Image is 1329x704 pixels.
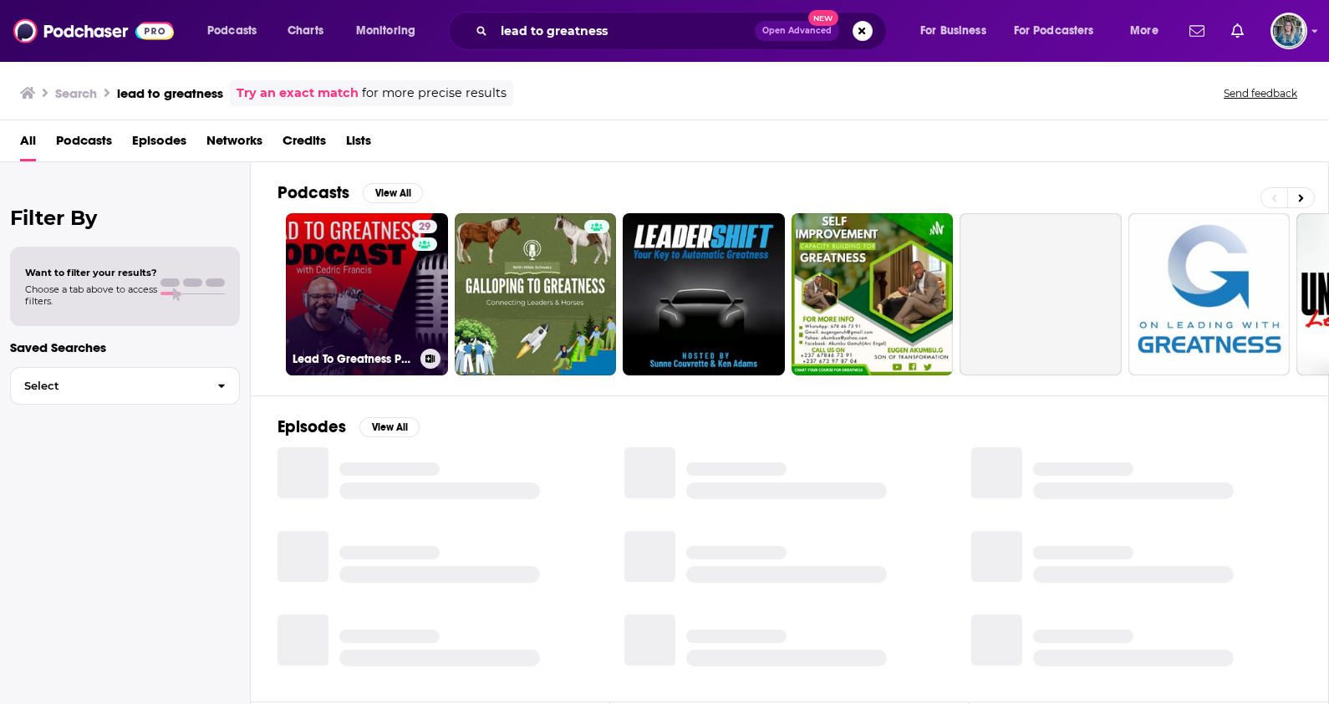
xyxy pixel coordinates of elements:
[196,18,278,44] button: open menu
[278,416,420,437] a: EpisodesView All
[25,283,157,307] span: Choose a tab above to access filters.
[1183,17,1211,45] a: Show notifications dropdown
[278,416,346,437] h2: Episodes
[56,127,112,161] a: Podcasts
[1003,18,1118,44] button: open menu
[1118,18,1179,44] button: open menu
[10,339,240,355] p: Saved Searches
[11,380,204,391] span: Select
[10,206,240,230] h2: Filter By
[13,15,174,47] img: Podchaser - Follow, Share and Rate Podcasts
[237,84,359,103] a: Try an exact match
[1225,17,1250,45] a: Show notifications dropdown
[207,19,257,43] span: Podcasts
[419,219,430,236] span: 29
[412,220,437,233] a: 29
[20,127,36,161] a: All
[363,183,423,203] button: View All
[755,21,839,41] button: Open AdvancedNew
[356,19,415,43] span: Monitoring
[362,84,507,103] span: for more precise results
[464,12,903,50] div: Search podcasts, credits, & more...
[1270,13,1307,49] button: Show profile menu
[494,18,755,44] input: Search podcasts, credits, & more...
[808,10,838,26] span: New
[1014,19,1094,43] span: For Podcasters
[206,127,262,161] a: Networks
[762,27,832,35] span: Open Advanced
[344,18,437,44] button: open menu
[346,127,371,161] a: Lists
[1219,86,1302,100] button: Send feedback
[288,19,323,43] span: Charts
[1130,19,1158,43] span: More
[1270,13,1307,49] img: User Profile
[286,213,448,375] a: 29Lead To Greatness Podcast
[283,127,326,161] a: Credits
[278,182,349,203] h2: Podcasts
[25,267,157,278] span: Want to filter your results?
[1270,13,1307,49] span: Logged in as EllaDavidson
[359,417,420,437] button: View All
[117,85,223,101] h3: lead to greatness
[55,85,97,101] h3: Search
[10,367,240,405] button: Select
[277,18,334,44] a: Charts
[278,182,423,203] a: PodcastsView All
[293,352,414,366] h3: Lead To Greatness Podcast
[909,18,1007,44] button: open menu
[132,127,186,161] a: Episodes
[920,19,986,43] span: For Business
